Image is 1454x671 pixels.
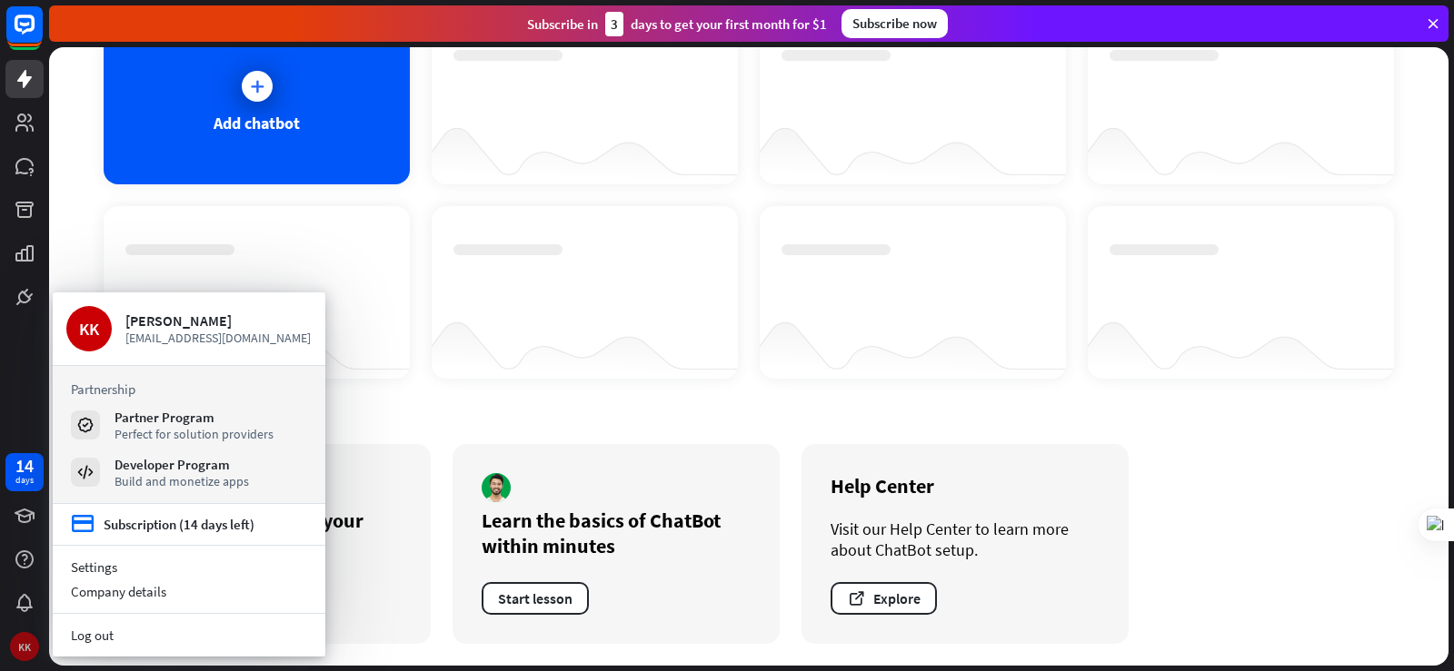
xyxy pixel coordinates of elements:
div: Learn the basics of ChatBot within minutes [482,508,751,558]
a: Developer Program Build and monetize apps [71,456,307,488]
div: Subscribe now [842,9,948,38]
div: KK [10,632,39,661]
a: credit_card Subscription (14 days left) [71,513,254,536]
span: [EMAIL_ADDRESS][DOMAIN_NAME] [125,330,312,346]
div: Company details [53,579,325,604]
div: Subscribe in days to get your first month for $1 [527,12,827,36]
div: Perfect for solution providers [115,426,274,442]
div: Visit our Help Center to learn more about ChatBot setup. [831,518,1100,560]
button: Explore [831,582,937,615]
div: days [15,474,34,487]
a: Settings [53,555,325,579]
button: Start lesson [482,582,589,615]
div: Get started [104,400,1394,426]
a: Log out [53,623,325,647]
div: Build and monetize apps [115,473,249,489]
a: KK [PERSON_NAME] [EMAIL_ADDRESS][DOMAIN_NAME] [66,306,312,351]
img: author [482,473,511,502]
i: credit_card [71,513,95,536]
div: 3 [605,12,623,36]
button: Open LiveChat chat widget [15,7,69,62]
div: 14 [15,458,34,474]
div: Developer Program [115,456,249,473]
div: Help Center [831,473,1100,498]
div: Partner Program [115,409,274,426]
h3: Partnership [71,380,307,398]
div: Add chatbot [214,113,300,133]
a: Partner Program Perfect for solution providers [71,409,307,441]
div: [PERSON_NAME] [125,311,312,330]
div: Subscription (14 days left) [104,516,254,533]
div: KK [66,306,112,351]
a: 14 days [5,453,44,491]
